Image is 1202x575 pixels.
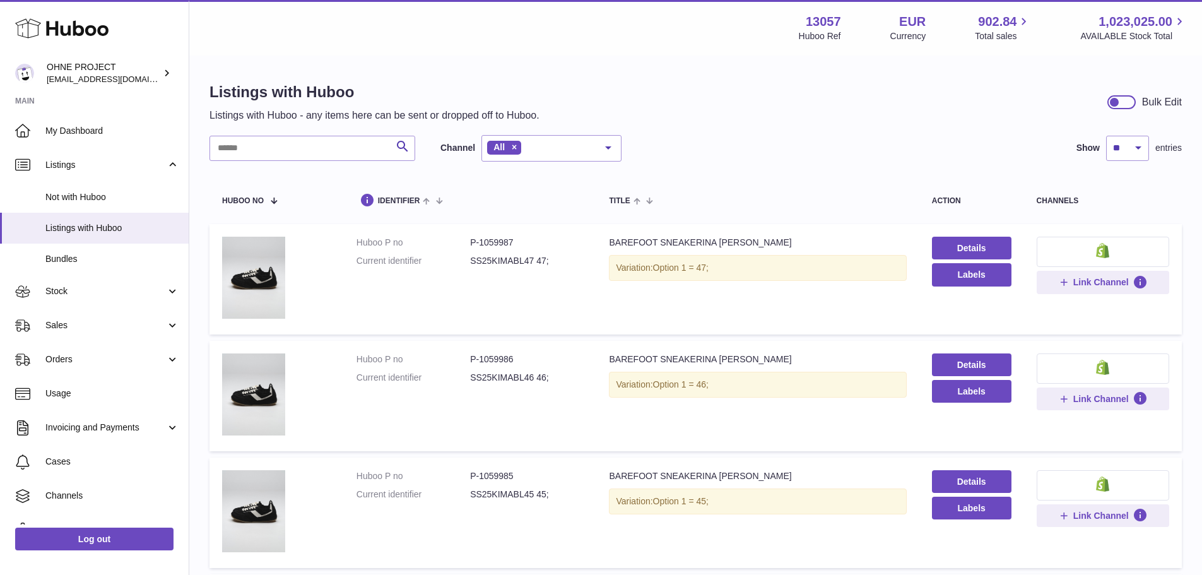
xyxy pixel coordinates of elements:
[45,253,179,265] span: Bundles
[356,237,470,249] dt: Huboo P no
[470,255,584,267] dd: SS25KIMABL47 47;
[222,470,285,552] img: BAREFOOT SNEAKERINA KIMA BLACK
[799,30,841,42] div: Huboo Ref
[47,74,186,84] span: [EMAIL_ADDRESS][DOMAIN_NAME]
[15,528,174,550] a: Log out
[609,255,906,281] div: Variation:
[47,61,160,85] div: OHNE PROJECT
[45,524,179,536] span: Settings
[222,353,285,436] img: BAREFOOT SNEAKERINA KIMA BLACK
[1142,95,1182,109] div: Bulk Edit
[1073,510,1129,521] span: Link Channel
[45,319,166,331] span: Sales
[45,353,166,365] span: Orders
[45,456,179,468] span: Cases
[470,353,584,365] dd: P-1059986
[609,353,906,365] div: BAREFOOT SNEAKERINA [PERSON_NAME]
[806,13,841,30] strong: 13057
[1096,477,1109,492] img: shopify-small.png
[932,237,1011,259] a: Details
[356,372,470,384] dt: Current identifier
[222,197,264,205] span: Huboo no
[356,353,470,365] dt: Huboo P no
[45,388,179,400] span: Usage
[1096,243,1109,258] img: shopify-small.png
[609,489,906,514] div: Variation:
[975,30,1031,42] span: Total sales
[1037,197,1169,205] div: channels
[653,496,709,506] span: Option 1 = 45;
[45,125,179,137] span: My Dashboard
[1080,13,1187,42] a: 1,023,025.00 AVAILABLE Stock Total
[45,222,179,234] span: Listings with Huboo
[470,372,584,384] dd: SS25KIMABL46 46;
[975,13,1031,42] a: 902.84 Total sales
[899,13,926,30] strong: EUR
[609,470,906,482] div: BAREFOOT SNEAKERINA [PERSON_NAME]
[1037,388,1169,410] button: Link Channel
[890,30,926,42] div: Currency
[45,422,166,434] span: Invoicing and Payments
[609,237,906,249] div: BAREFOOT SNEAKERINA [PERSON_NAME]
[45,490,179,502] span: Channels
[356,255,470,267] dt: Current identifier
[470,489,584,501] dd: SS25KIMABL45 45;
[209,82,539,102] h1: Listings with Huboo
[15,64,34,83] img: internalAdmin-13057@internal.huboo.com
[45,191,179,203] span: Not with Huboo
[653,379,709,389] span: Option 1 = 46;
[932,470,1011,493] a: Details
[378,197,420,205] span: identifier
[1099,13,1172,30] span: 1,023,025.00
[932,497,1011,519] button: Labels
[470,470,584,482] dd: P-1059985
[653,263,709,273] span: Option 1 = 47;
[1037,271,1169,293] button: Link Channel
[1037,504,1169,527] button: Link Channel
[1073,393,1129,405] span: Link Channel
[1155,142,1182,154] span: entries
[978,13,1016,30] span: 902.84
[932,380,1011,403] button: Labels
[1080,30,1187,42] span: AVAILABLE Stock Total
[1076,142,1100,154] label: Show
[222,237,285,319] img: BAREFOOT SNEAKERINA KIMA BLACK
[470,237,584,249] dd: P-1059987
[932,263,1011,286] button: Labels
[1073,276,1129,288] span: Link Channel
[209,109,539,122] p: Listings with Huboo - any items here can be sent or dropped off to Huboo.
[356,470,470,482] dt: Huboo P no
[45,285,166,297] span: Stock
[493,142,505,152] span: All
[932,197,1011,205] div: action
[356,489,470,501] dt: Current identifier
[609,372,906,398] div: Variation:
[609,197,630,205] span: title
[1096,360,1109,375] img: shopify-small.png
[45,159,166,171] span: Listings
[932,353,1011,376] a: Details
[440,142,475,154] label: Channel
